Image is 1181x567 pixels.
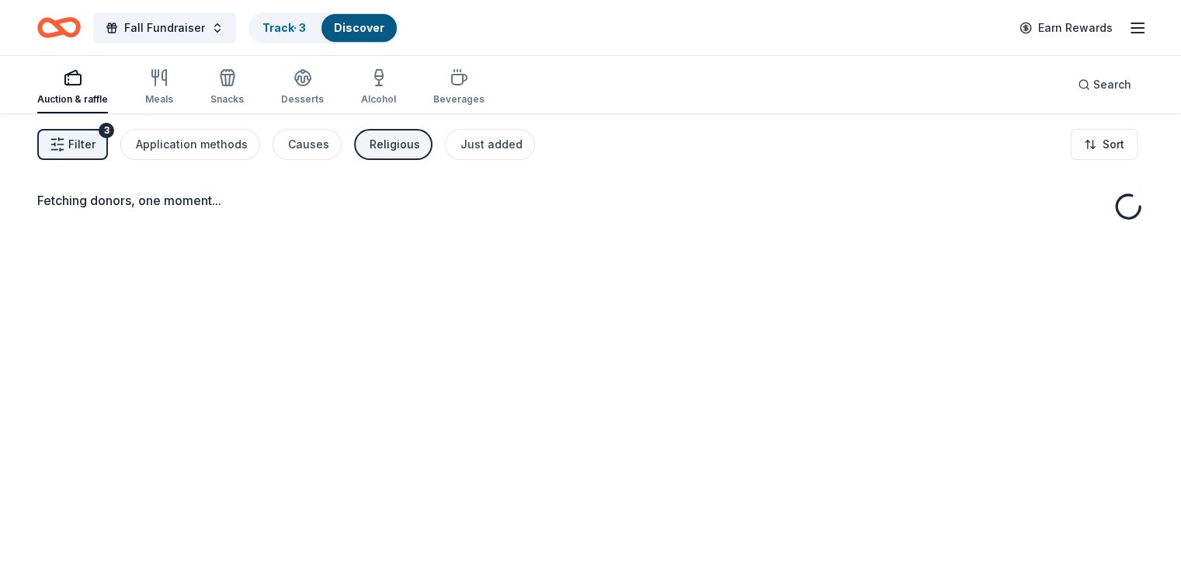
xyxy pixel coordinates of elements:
button: Snacks [210,62,244,113]
a: Track· 3 [262,21,306,34]
button: Filter3 [37,129,108,160]
div: Causes [288,135,329,154]
div: Alcohol [361,93,396,106]
div: Beverages [433,93,485,106]
span: Sort [1103,135,1124,154]
div: Just added [460,135,523,154]
button: Religious [354,129,432,160]
a: Discover [334,21,384,34]
span: Filter [68,135,96,154]
div: Fetching donors, one moment... [37,191,1144,210]
button: Alcohol [361,62,396,113]
span: Fall Fundraiser [124,19,205,37]
button: Just added [445,129,535,160]
button: Search [1065,69,1144,100]
button: Application methods [120,129,260,160]
div: Meals [145,93,173,106]
div: Religious [370,135,420,154]
a: Home [37,9,81,46]
div: Application methods [136,135,248,154]
div: Auction & raffle [37,93,108,106]
button: Desserts [281,62,324,113]
button: Auction & raffle [37,62,108,113]
div: Desserts [281,93,324,106]
div: Snacks [210,93,244,106]
a: Earn Rewards [1010,14,1122,42]
button: Sort [1071,129,1138,160]
button: Beverages [433,62,485,113]
button: Track· 3Discover [248,12,398,43]
span: Search [1093,75,1131,94]
button: Causes [273,129,342,160]
div: 3 [99,123,114,138]
button: Fall Fundraiser [93,12,236,43]
button: Meals [145,62,173,113]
